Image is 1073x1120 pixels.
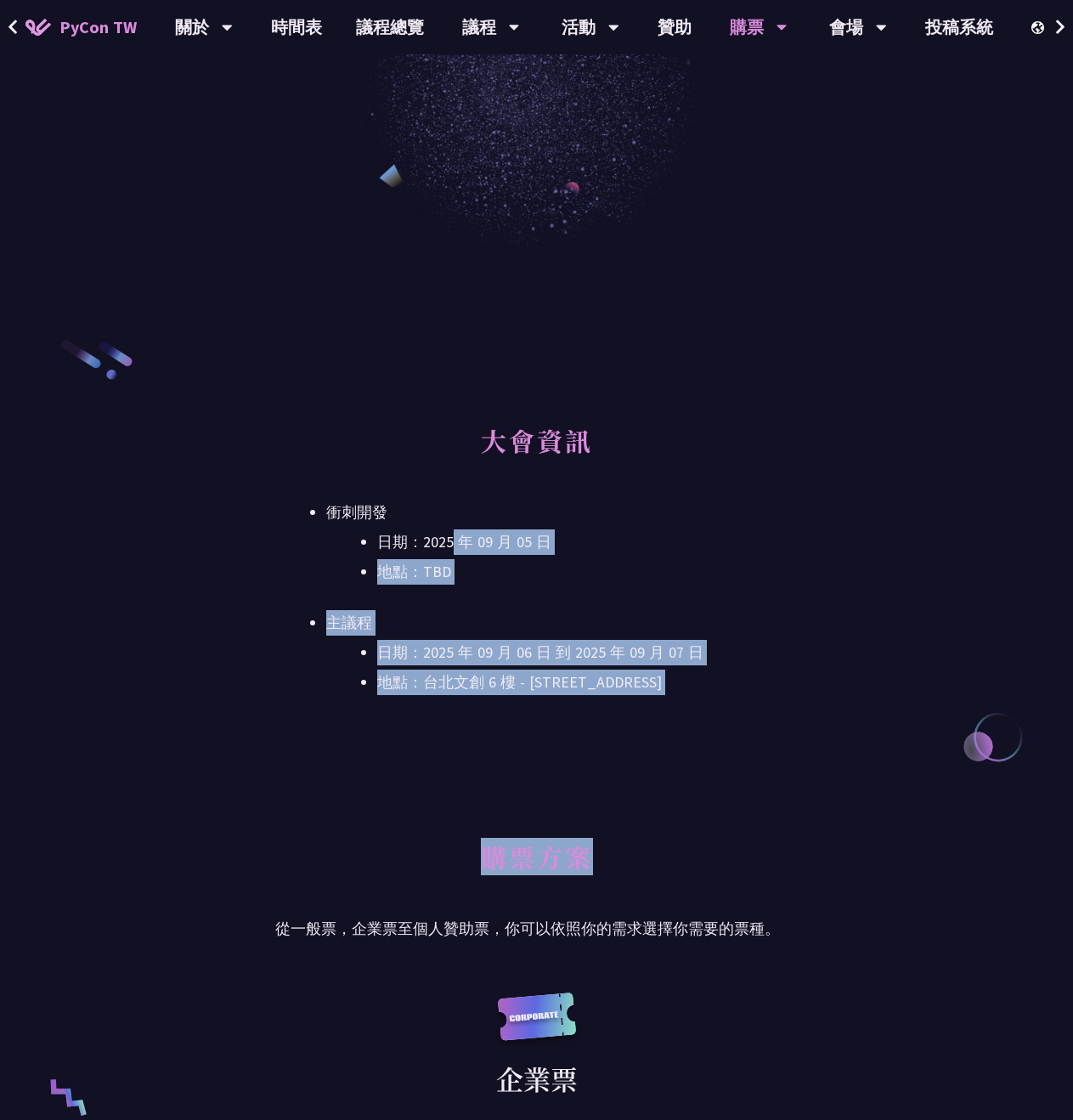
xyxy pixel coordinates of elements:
h2: 購票方案 [275,840,798,891]
li: 衝刺開發 [326,500,798,585]
a: PyCon TW [8,6,154,48]
li: 日期：2025 年 09 月 05 日 [377,529,798,555]
img: Locale Icon [1031,21,1048,34]
span: PyCon TW [59,14,137,40]
li: 地點：台北文創 6 樓 - ​[STREET_ADDRESS] [377,670,798,695]
li: 主議程 [326,610,798,695]
img: corporate.a587c14.svg [494,993,579,1058]
div: 企業票 [496,1058,578,1099]
img: Home icon of PyCon TW 2025 [25,19,51,36]
h2: 大會資訊 [275,423,798,474]
li: 日期：2025 年 09 月 06 日 到 2025 年 09 月 07 日 [377,640,798,665]
p: 從一般票，企業票至個人贊助票，你可以依照你的需求選擇你需要的票種。 [275,916,798,942]
li: 地點：TBD [377,559,798,585]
